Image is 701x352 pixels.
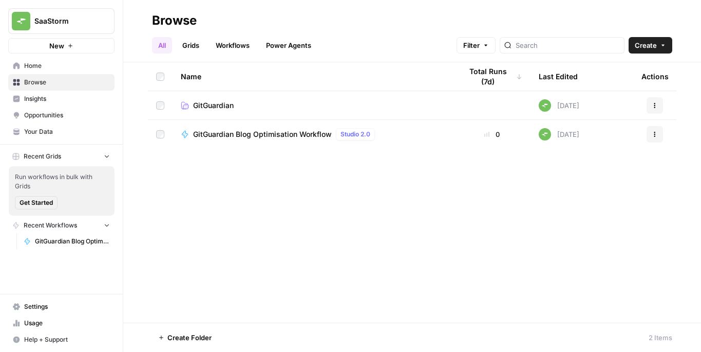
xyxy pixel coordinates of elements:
button: Filter [457,37,496,54]
span: Home [24,61,110,71]
a: Your Data [8,124,115,140]
span: New [49,41,64,51]
div: [DATE] [539,128,579,140]
a: Insights [8,91,115,107]
span: Help + Support [24,335,110,344]
img: pwmqa96hewsgiqshi843uxcbmys6 [539,99,551,112]
span: SaaStorm [34,16,97,26]
span: Create Folder [167,332,212,343]
img: SaaStorm Logo [12,12,30,30]
a: Settings [8,298,115,315]
a: GitGuardian [181,100,445,111]
div: Browse [152,12,197,29]
span: Your Data [24,127,110,136]
button: Recent Workflows [8,218,115,233]
div: Last Edited [539,62,578,91]
button: Help + Support [8,331,115,348]
span: Insights [24,94,110,103]
div: 2 Items [649,332,672,343]
span: Create [635,40,657,50]
a: Workflows [210,37,256,54]
input: Search [516,40,620,50]
button: Create [629,37,672,54]
a: Usage [8,315,115,331]
a: Opportunities [8,107,115,124]
div: Total Runs (7d) [462,62,522,91]
span: Filter [463,40,480,50]
span: Get Started [20,198,53,207]
a: Grids [176,37,205,54]
button: New [8,38,115,54]
span: Opportunities [24,111,110,120]
span: Settings [24,302,110,311]
span: Browse [24,78,110,87]
span: Recent Workflows [24,221,77,230]
span: GitGuardian [193,100,234,111]
span: Run workflows in bulk with Grids [15,172,108,191]
img: pwmqa96hewsgiqshi843uxcbmys6 [539,128,551,140]
button: Recent Grids [8,149,115,164]
span: GitGuardian Blog Optimisation Workflow [35,237,110,246]
a: GitGuardian Blog Optimisation Workflow [19,233,115,250]
span: GitGuardian Blog Optimisation Workflow [193,129,332,139]
a: GitGuardian Blog Optimisation WorkflowStudio 2.0 [181,128,445,140]
span: Studio 2.0 [340,130,370,139]
a: Power Agents [260,37,317,54]
a: Home [8,58,115,74]
a: Browse [8,74,115,91]
div: Actions [641,62,669,91]
a: All [152,37,172,54]
button: Create Folder [152,329,218,346]
span: Recent Grids [24,152,61,161]
button: Get Started [15,196,58,209]
div: Name [181,62,445,91]
span: Usage [24,319,110,328]
button: Workspace: SaaStorm [8,8,115,34]
div: 0 [462,129,522,139]
div: [DATE] [539,99,579,112]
